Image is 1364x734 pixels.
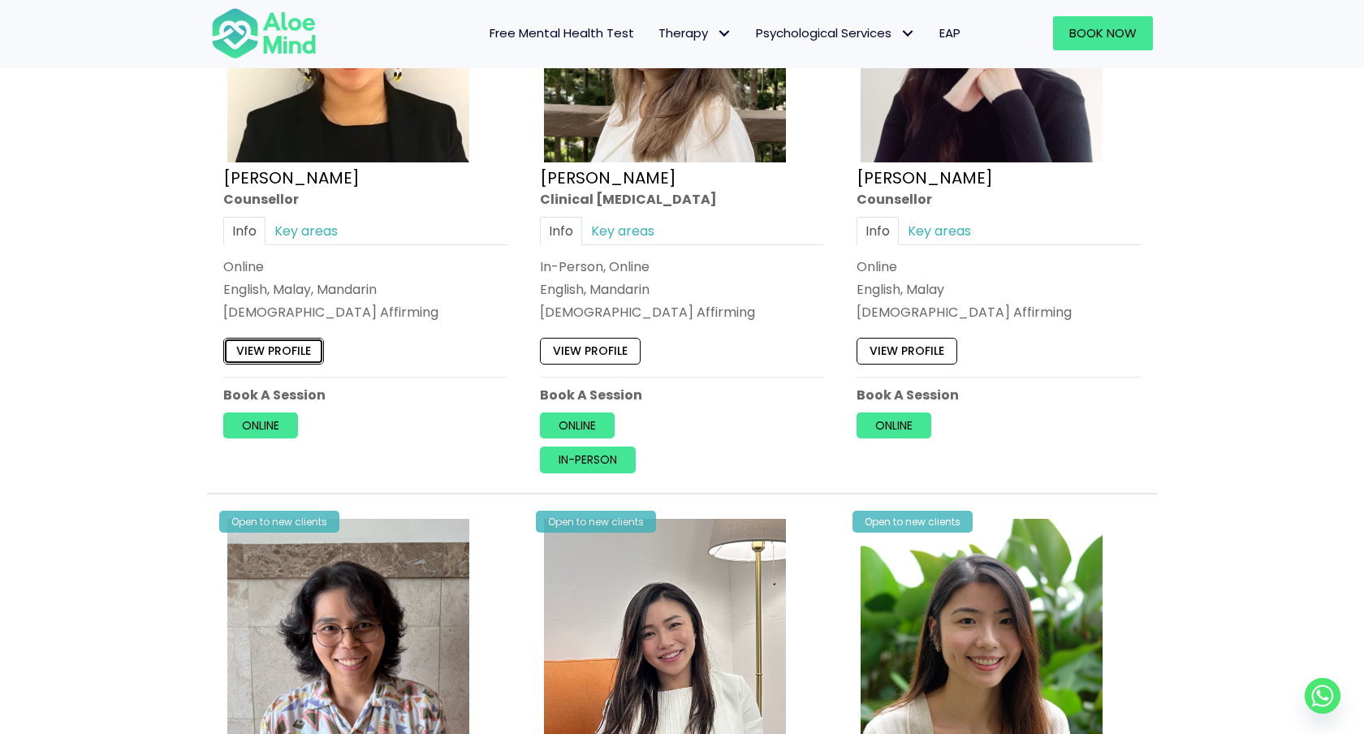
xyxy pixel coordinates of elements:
p: English, Malay [857,280,1141,299]
p: English, Malay, Mandarin [223,280,507,299]
a: [PERSON_NAME] [857,166,993,188]
p: Book A Session [223,385,507,404]
div: Online [223,257,507,275]
nav: Menu [338,16,973,50]
a: TherapyTherapy: submenu [646,16,744,50]
a: Info [223,216,265,244]
a: Psychological ServicesPsychological Services: submenu [744,16,927,50]
span: Psychological Services [756,24,915,41]
a: Key areas [899,216,980,244]
span: Psychological Services: submenu [896,22,919,45]
span: Therapy [658,24,732,41]
a: Online [857,412,931,438]
a: Info [857,216,899,244]
p: English, Mandarin [540,280,824,299]
div: In-Person, Online [540,257,824,275]
div: Online [857,257,1141,275]
a: Online [223,412,298,438]
span: Book Now [1069,24,1137,41]
div: Counsellor [857,189,1141,208]
a: Whatsapp [1305,678,1340,714]
div: Clinical [MEDICAL_DATA] [540,189,824,208]
img: Aloe mind Logo [211,6,317,60]
div: Counsellor [223,189,507,208]
p: Book A Session [540,385,824,404]
span: EAP [939,24,960,41]
a: View profile [857,338,957,364]
a: Key areas [582,216,663,244]
p: Book A Session [857,385,1141,404]
a: EAP [927,16,973,50]
a: [PERSON_NAME] [223,166,360,188]
a: [PERSON_NAME] [540,166,676,188]
a: Book Now [1053,16,1153,50]
a: Online [540,412,615,438]
a: Info [540,216,582,244]
div: [DEMOGRAPHIC_DATA] Affirming [223,303,507,322]
div: [DEMOGRAPHIC_DATA] Affirming [857,303,1141,322]
span: Therapy: submenu [712,22,736,45]
div: Open to new clients [852,511,973,533]
div: [DEMOGRAPHIC_DATA] Affirming [540,303,824,322]
span: Free Mental Health Test [490,24,634,41]
a: View profile [223,338,324,364]
a: Key areas [265,216,347,244]
a: View profile [540,338,641,364]
a: Free Mental Health Test [477,16,646,50]
a: In-person [540,447,636,473]
div: Open to new clients [536,511,656,533]
div: Open to new clients [219,511,339,533]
